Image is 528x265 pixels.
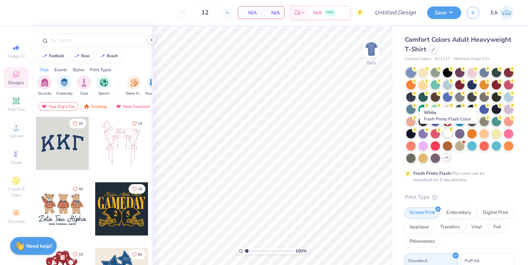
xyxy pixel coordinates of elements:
[69,184,86,194] button: Like
[491,9,498,17] span: EA
[77,75,91,96] div: filter for Club
[408,257,427,264] span: Standard
[96,51,121,61] button: beach
[405,222,434,233] div: Applique
[54,67,67,73] div: Events
[79,253,83,256] span: 10
[79,122,83,125] span: 33
[100,78,108,87] img: Sports Image
[37,75,52,96] div: filter for Sorority
[405,193,514,201] div: Print Type
[37,75,52,96] button: filter button
[313,9,322,17] span: N/A
[79,187,83,191] span: 40
[81,54,90,58] div: bear
[130,78,138,87] img: Game Day Image
[405,236,440,247] div: Rhinestones
[405,56,431,62] span: Comfort Colors
[369,5,422,20] input: Untitled Design
[413,170,502,183] div: This color can be expedited for 5 day delivery.
[367,60,376,66] div: Back
[56,91,73,96] span: Fraternity
[129,184,145,194] button: Like
[126,75,142,96] div: filter for Game Day
[8,106,25,112] span: Add Text
[97,75,111,96] button: filter button
[60,78,68,87] img: Fraternity Image
[97,75,111,96] div: filter for Sports
[56,75,73,96] div: filter for Fraternity
[435,56,450,62] span: # C1717
[8,53,25,59] span: Image AI
[8,219,25,224] span: Decorate
[129,250,145,259] button: Like
[138,253,142,256] span: 84
[265,9,280,17] span: N/A
[107,54,118,58] div: beach
[405,35,511,54] span: Comfort Colors Adult Heavyweight T-Shirt
[69,250,86,259] button: Like
[138,122,142,125] span: 15
[150,78,158,87] img: Rush & Bid Image
[478,207,513,218] div: Digital Print
[38,51,68,61] button: football
[500,6,514,20] img: Ebony Acosta
[4,186,29,198] span: Clipart & logos
[74,54,80,58] img: trend_line.gif
[427,6,461,19] button: Save
[145,75,162,96] button: filter button
[491,6,514,20] a: EA
[70,51,93,61] button: bear
[69,119,86,128] button: Like
[116,104,121,109] img: most_fav.gif
[41,78,49,87] img: Sorority Image
[145,75,162,96] div: filter for Rush & Bid
[9,133,23,139] span: Upload
[242,9,257,17] span: N/A
[99,54,105,58] img: trend_line.gif
[145,91,162,96] span: Rush & Bid
[138,187,142,191] span: 18
[8,80,24,86] span: Designs
[56,75,73,96] button: filter button
[11,160,22,165] span: Greek
[295,248,307,254] span: 100 %
[424,116,471,122] span: Fresh Prints Flash Color
[129,119,145,128] button: Like
[126,91,142,96] span: Game Day
[442,207,476,218] div: Embroidery
[50,37,142,44] input: Try "Alpha"
[38,102,78,111] div: Your Org's Fav
[364,42,379,56] img: Back
[77,75,91,96] button: filter button
[405,207,440,218] div: Screen Print
[80,78,88,87] img: Club Image
[73,67,84,73] div: Styles
[464,257,480,264] span: Puff Ink
[98,91,110,96] span: Sports
[489,222,506,233] div: Foil
[41,104,47,109] img: most_fav.gif
[436,222,464,233] div: Transfers
[80,102,110,111] div: Trending
[413,170,451,176] strong: Fresh Prints Flash:
[40,67,49,73] div: Orgs
[42,54,47,58] img: trend_line.gif
[26,243,52,250] strong: Need help?
[84,104,89,109] img: trending.gif
[80,91,88,96] span: Club
[454,56,490,62] span: Minimum Order: 24 +
[467,222,487,233] div: Vinyl
[49,54,64,58] div: football
[90,67,111,73] div: Print Types
[420,108,477,124] div: White
[38,91,51,96] span: Sorority
[326,10,334,15] span: FREE
[126,75,142,96] button: filter button
[112,102,153,111] div: Most Favorited
[191,6,219,19] input: – –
